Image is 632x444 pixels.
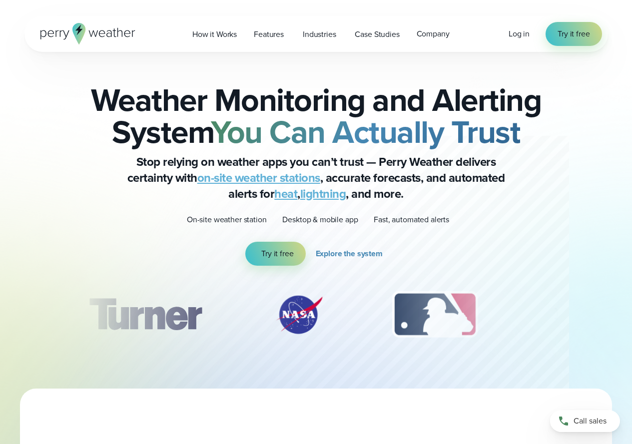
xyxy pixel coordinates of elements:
[197,169,320,187] a: on-site weather stations
[550,410,620,432] a: Call sales
[254,28,284,40] span: Features
[574,415,607,427] span: Call sales
[382,290,488,340] img: MLB.svg
[346,24,408,44] a: Case Studies
[536,290,616,340] div: 4 of 12
[184,24,245,44] a: How it Works
[74,290,216,340] div: 1 of 12
[382,290,488,340] div: 3 of 12
[303,28,336,40] span: Industries
[355,28,399,40] span: Case Studies
[74,84,558,148] h2: Weather Monitoring and Alerting System
[264,290,334,340] div: 2 of 12
[282,214,358,226] p: Desktop & mobile app
[316,248,383,260] span: Explore the system
[546,22,602,46] a: Try it free
[316,242,387,266] a: Explore the system
[509,28,530,39] span: Log in
[116,154,516,202] p: Stop relying on weather apps you can’t trust — Perry Weather delivers certainty with , accurate f...
[211,108,520,155] strong: You Can Actually Trust
[261,248,293,260] span: Try it free
[509,28,530,40] a: Log in
[74,290,558,345] div: slideshow
[536,290,616,340] img: PGA.svg
[264,290,334,340] img: NASA.svg
[300,185,346,203] a: lightning
[374,214,449,226] p: Fast, automated alerts
[558,28,590,40] span: Try it free
[74,290,216,340] img: Turner-Construction_1.svg
[192,28,237,40] span: How it Works
[187,214,266,226] p: On-site weather station
[417,28,450,40] span: Company
[245,242,305,266] a: Try it free
[274,185,297,203] a: heat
